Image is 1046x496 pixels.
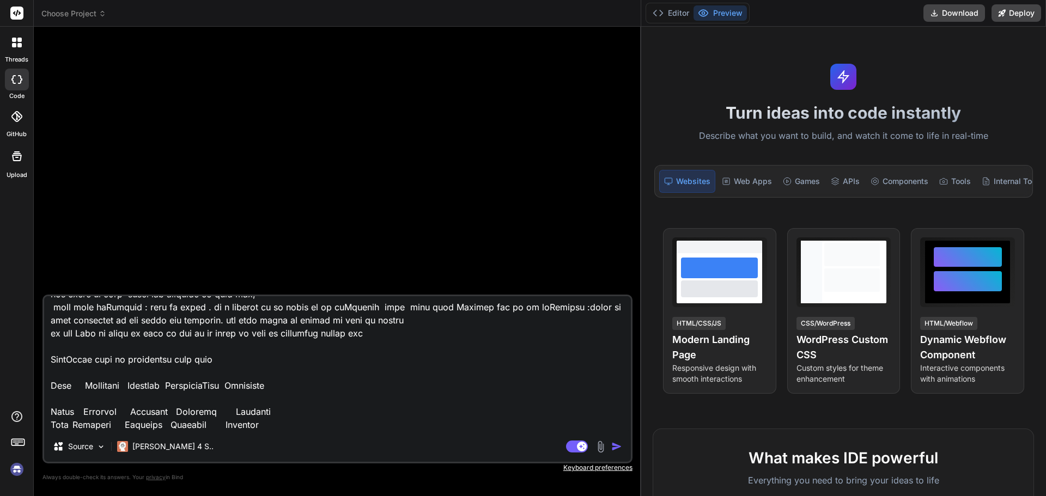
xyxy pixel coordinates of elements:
img: Claude 4 Sonnet [117,441,128,452]
p: [PERSON_NAME] 4 S.. [132,441,214,452]
div: Games [779,170,824,193]
p: Describe what you want to build, and watch it come to life in real-time [648,129,1039,143]
div: Components [866,170,933,193]
label: Upload [7,170,27,180]
img: attachment [594,440,607,453]
textarea: L:\ipsu\Dolors.Amet.Consecte.AD\elitseddoe\tempori\utlabo\etdol.mag <aliqua enima mini="ve"> quis... [44,296,631,431]
h4: Modern Landing Page [672,332,767,363]
span: privacy [146,474,166,480]
div: HTML/CSS/JS [672,317,726,330]
span: Choose Project [41,8,106,19]
p: Interactive components with animations [920,363,1015,384]
p: Responsive design with smooth interactions [672,363,767,384]
label: threads [5,55,28,64]
img: Pick Models [96,442,106,451]
h1: Turn ideas into code instantly [648,103,1039,123]
p: Source [68,441,93,452]
h4: WordPress Custom CSS [796,332,891,363]
button: Deploy [992,4,1041,22]
button: Preview [694,5,747,21]
p: Always double-check its answers. Your in Bind [42,472,633,482]
label: code [9,91,25,101]
div: Web Apps [717,170,776,193]
button: Download [923,4,985,22]
div: CSS/WordPress [796,317,855,330]
div: Tools [935,170,975,193]
button: Editor [648,5,694,21]
img: signin [8,460,26,479]
div: Websites [659,170,715,193]
p: Custom styles for theme enhancement [796,363,891,384]
div: HTML/Webflow [920,317,977,330]
label: GitHub [7,130,27,139]
h2: What makes IDE powerful [671,446,1016,469]
h4: Dynamic Webflow Component [920,332,1015,363]
img: icon [611,441,622,452]
p: Keyboard preferences [42,463,633,472]
div: APIs [826,170,864,193]
p: Everything you need to bring your ideas to life [671,474,1016,487]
